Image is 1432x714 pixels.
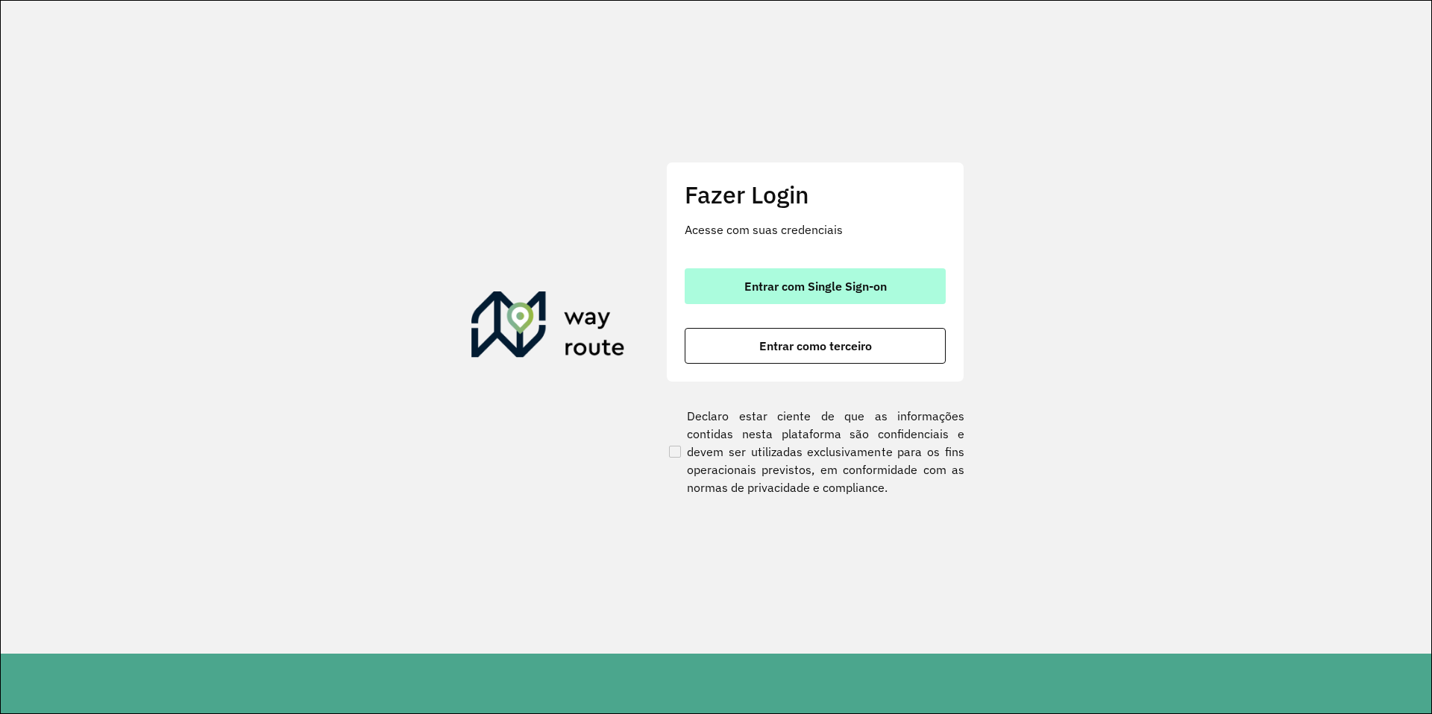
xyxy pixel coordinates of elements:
h2: Fazer Login [685,180,946,209]
label: Declaro estar ciente de que as informações contidas nesta plataforma são confidenciais e devem se... [666,407,964,496]
button: button [685,268,946,304]
button: button [685,328,946,364]
img: Roteirizador AmbevTech [471,291,625,363]
span: Entrar como terceiro [759,340,872,352]
span: Entrar com Single Sign-on [744,280,887,292]
p: Acesse com suas credenciais [685,221,946,238]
